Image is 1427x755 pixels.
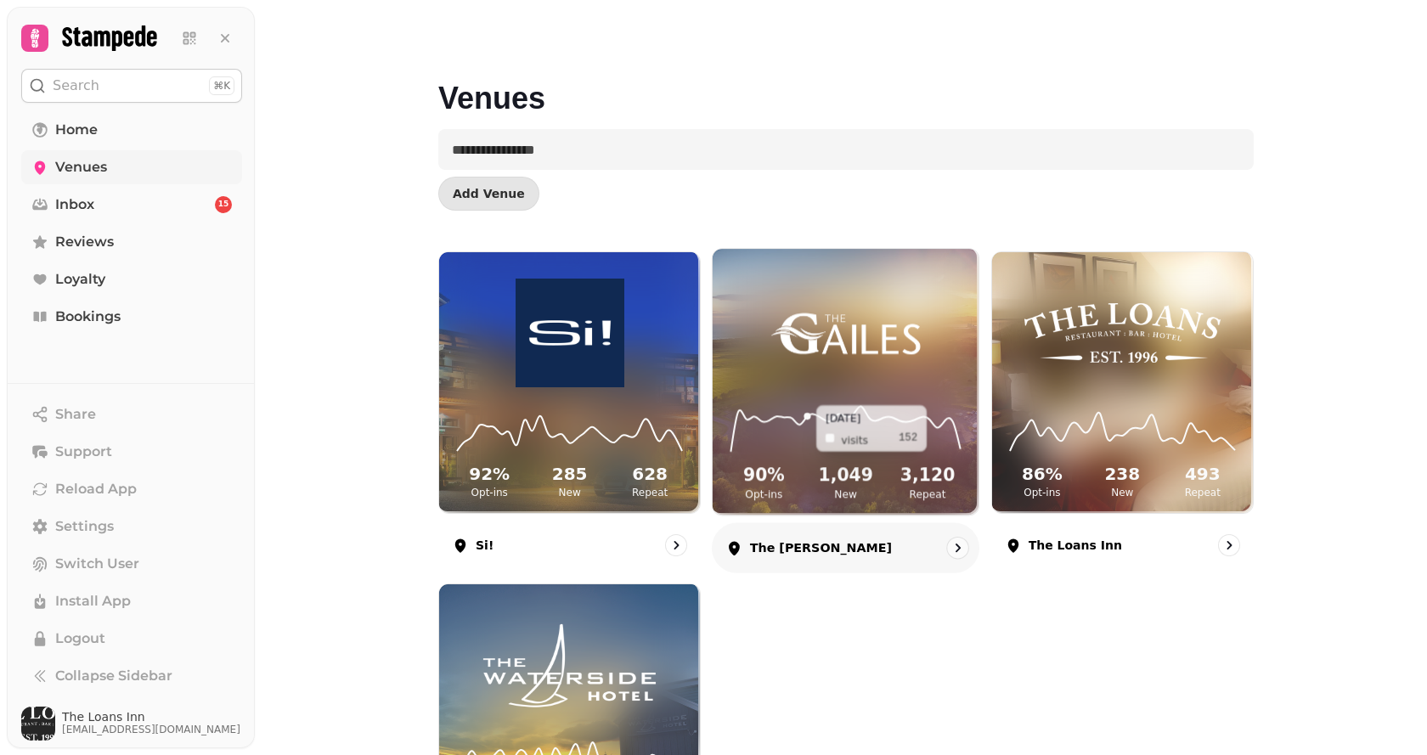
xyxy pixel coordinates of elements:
h2: 628 [613,462,686,486]
span: Collapse Sidebar [55,666,172,686]
p: Repeat [613,486,686,499]
span: Install App [55,591,131,611]
span: Add Venue [453,188,525,200]
span: Venues [55,157,107,177]
p: Si! [476,537,494,554]
button: User avatarThe Loans Inn[EMAIL_ADDRESS][DOMAIN_NAME] [21,707,242,741]
a: Inbox15 [21,188,242,222]
p: Repeat [1166,486,1239,499]
a: The GailesThe Gailes[DATE]visits15290%Opt-ins1,049New3,120RepeatThe [PERSON_NAME] [712,248,980,573]
div: ⌘K [209,76,234,95]
span: Loyalty [55,269,105,290]
button: Collapse Sidebar [21,659,242,693]
h2: 238 [1086,462,1159,486]
span: 15 [218,199,229,211]
h2: 90 % [727,464,802,488]
a: Venues [21,150,242,184]
p: Repeat [890,487,965,501]
h2: 3,120 [890,464,965,488]
p: Opt-ins [453,486,526,499]
img: Si! [471,279,667,387]
svg: go to [1221,537,1238,554]
span: Home [55,120,98,140]
span: Switch User [55,554,139,574]
a: Reviews [21,225,242,259]
a: Loyalty [21,262,242,296]
a: The Loans InnThe Loans Inn86%Opt-ins238New493RepeatThe Loans Inn [991,251,1254,570]
a: Si!Si!92%Opt-ins285New628RepeatSi! [438,251,701,570]
button: Add Venue [438,177,539,211]
a: Bookings [21,300,242,334]
button: Support [21,435,242,469]
span: [EMAIL_ADDRESS][DOMAIN_NAME] [62,723,240,736]
img: The Waterside [471,611,667,720]
span: The Loans Inn [62,711,240,723]
p: Search [53,76,99,96]
span: Inbox [55,194,94,215]
p: New [1086,486,1159,499]
span: Logout [55,628,105,649]
span: Bookings [55,307,121,327]
p: The [PERSON_NAME] [750,539,892,556]
h2: 285 [533,462,606,486]
img: The Loans Inn [1024,279,1221,387]
img: User avatar [21,707,55,741]
h2: 92 % [453,462,526,486]
p: The Loans Inn [1029,537,1122,554]
h2: 1,049 [809,464,883,488]
p: Opt-ins [1006,486,1079,499]
button: Install App [21,584,242,618]
p: New [533,486,606,499]
span: Settings [55,516,114,537]
span: Reload App [55,479,137,499]
button: Reload App [21,472,242,506]
p: New [809,487,883,501]
img: The Gailes [746,276,945,387]
a: Home [21,113,242,147]
a: Settings [21,510,242,544]
button: Share [21,397,242,431]
svg: go to [668,537,685,554]
h2: 493 [1166,462,1239,486]
button: Search⌘K [21,69,242,103]
button: Logout [21,622,242,656]
svg: go to [950,539,967,556]
span: Reviews [55,232,114,252]
h2: 86 % [1006,462,1079,486]
p: Opt-ins [727,487,802,501]
span: Share [55,404,96,425]
button: Switch User [21,547,242,581]
span: Support [55,442,112,462]
h1: Venues [438,41,1254,116]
